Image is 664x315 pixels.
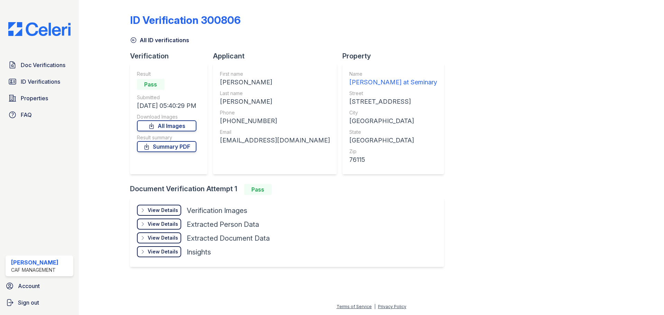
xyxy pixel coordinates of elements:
[137,141,196,152] a: Summary PDF
[137,101,196,111] div: [DATE] 05:40:29 PM
[349,97,437,106] div: [STREET_ADDRESS]
[137,120,196,131] a: All Images
[220,97,330,106] div: [PERSON_NAME]
[349,77,437,87] div: [PERSON_NAME] at Seminary
[213,51,342,61] div: Applicant
[137,134,196,141] div: Result summary
[6,75,73,89] a: ID Verifications
[336,304,372,309] a: Terms of Service
[378,304,406,309] a: Privacy Policy
[220,90,330,97] div: Last name
[349,71,437,87] a: Name [PERSON_NAME] at Seminary
[137,113,196,120] div: Download Images
[220,109,330,116] div: Phone
[349,148,437,155] div: Zip
[220,71,330,77] div: First name
[21,77,60,86] span: ID Verifications
[187,220,259,229] div: Extracted Person Data
[187,233,270,243] div: Extracted Document Data
[349,116,437,126] div: [GEOGRAPHIC_DATA]
[349,90,437,97] div: Street
[187,247,211,257] div: Insights
[130,14,241,26] div: ID Verification 300806
[21,61,65,69] span: Doc Verifications
[349,155,437,165] div: 76115
[220,116,330,126] div: [PHONE_NUMBER]
[349,136,437,145] div: [GEOGRAPHIC_DATA]
[148,234,178,241] div: View Details
[137,94,196,101] div: Submitted
[3,296,76,309] a: Sign out
[130,36,189,44] a: All ID verifications
[6,108,73,122] a: FAQ
[349,129,437,136] div: State
[6,58,73,72] a: Doc Verifications
[130,184,450,195] div: Document Verification Attempt 1
[349,71,437,77] div: Name
[11,267,58,274] div: CAF Management
[137,79,165,90] div: Pass
[374,304,376,309] div: |
[349,109,437,116] div: City
[6,91,73,105] a: Properties
[220,136,330,145] div: [EMAIL_ADDRESS][DOMAIN_NAME]
[148,248,178,255] div: View Details
[130,51,213,61] div: Verification
[18,298,39,307] span: Sign out
[21,111,32,119] span: FAQ
[187,206,247,215] div: Verification Images
[148,207,178,214] div: View Details
[3,279,76,293] a: Account
[220,129,330,136] div: Email
[244,184,272,195] div: Pass
[3,22,76,36] img: CE_Logo_Blue-a8612792a0a2168367f1c8372b55b34899dd931a85d93a1a3d3e32e68fde9ad4.png
[21,94,48,102] span: Properties
[11,258,58,267] div: [PERSON_NAME]
[220,77,330,87] div: [PERSON_NAME]
[342,51,450,61] div: Property
[137,71,196,77] div: Result
[148,221,178,228] div: View Details
[18,282,40,290] span: Account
